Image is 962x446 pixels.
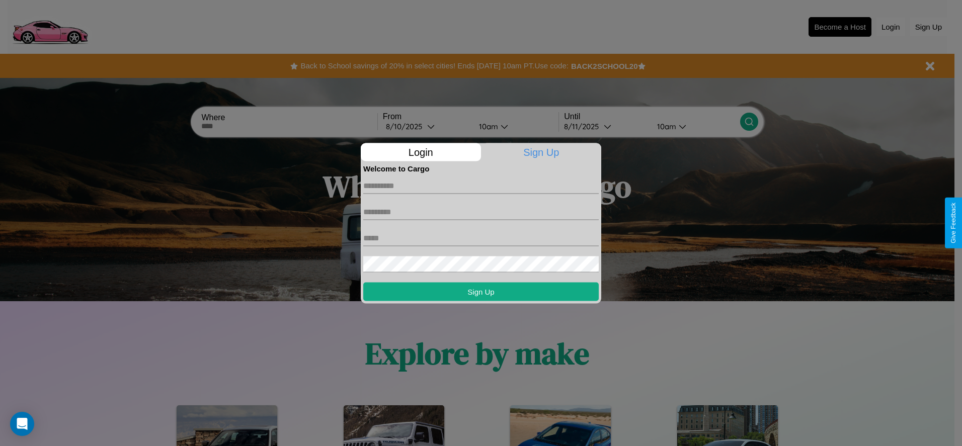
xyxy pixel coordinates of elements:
[361,143,481,161] p: Login
[10,412,34,436] div: Open Intercom Messenger
[363,282,599,301] button: Sign Up
[950,203,957,243] div: Give Feedback
[363,164,599,172] h4: Welcome to Cargo
[482,143,602,161] p: Sign Up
